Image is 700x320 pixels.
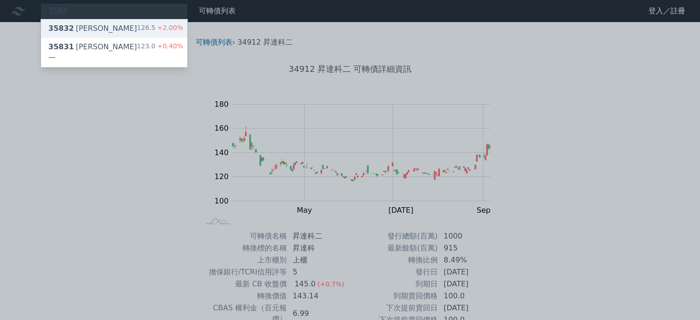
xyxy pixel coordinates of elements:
[48,24,74,33] span: 35832
[48,41,137,64] div: [PERSON_NAME]一
[156,24,183,31] span: +2.00%
[137,41,183,64] div: 123.0
[48,42,74,51] span: 35831
[48,23,137,34] div: [PERSON_NAME]
[41,38,187,67] a: 35831[PERSON_NAME]一 123.0+0.40%
[41,19,187,38] a: 35832[PERSON_NAME] 126.5+2.00%
[156,42,183,50] span: +0.40%
[137,23,183,34] div: 126.5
